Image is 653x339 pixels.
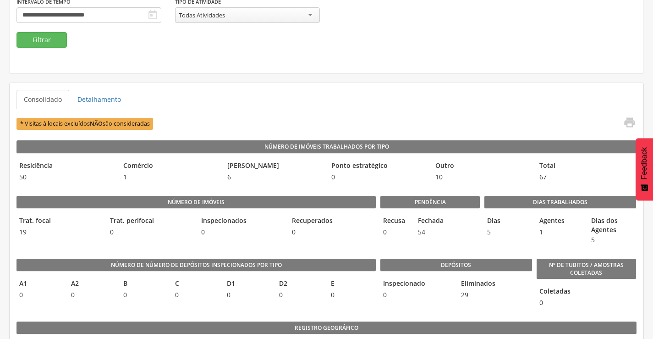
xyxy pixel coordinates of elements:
[329,172,428,182] span: 0
[198,216,285,227] legend: Inspecionados
[121,290,168,300] span: 0
[289,216,375,227] legend: Recuperados
[16,90,69,109] a: Consolidado
[458,290,532,300] span: 29
[68,290,115,300] span: 0
[380,228,411,237] span: 0
[16,196,376,209] legend: Número de imóveis
[623,116,636,129] i: 
[415,216,445,227] legend: Fechada
[225,161,324,172] legend: [PERSON_NAME]
[16,322,637,334] legend: Registro geográfico
[16,259,376,272] legend: Número de Número de Depósitos Inspecionados por Tipo
[458,279,532,289] legend: Eliminados
[415,228,445,237] span: 54
[380,259,532,272] legend: Depósitos
[433,161,532,172] legend: Outro
[484,196,636,209] legend: Dias Trabalhados
[588,235,636,245] span: 5
[121,172,220,182] span: 1
[380,196,480,209] legend: Pendência
[588,216,636,234] legend: Dias dos Agentes
[179,11,225,19] div: Todas Atividades
[537,172,636,182] span: 67
[537,298,542,307] span: 0
[68,279,115,289] legend: A2
[198,228,285,237] span: 0
[107,228,193,237] span: 0
[276,290,324,300] span: 0
[618,116,636,131] a: 
[329,161,428,172] legend: Ponto estratégico
[70,90,128,109] a: Detalhamento
[107,216,193,227] legend: Trat. perifocal
[224,279,271,289] legend: D1
[276,279,324,289] legend: D2
[380,279,454,289] legend: Inspecionado
[121,161,220,172] legend: Comércio
[484,216,532,227] legend: Dias
[16,290,64,300] span: 0
[537,259,636,279] legend: Nº de Tubitos / Amostras coletadas
[537,161,636,172] legend: Total
[16,161,116,172] legend: Residência
[380,216,411,227] legend: Recusa
[121,279,168,289] legend: B
[147,10,158,21] i: 
[537,216,584,227] legend: Agentes
[537,287,542,297] legend: Coletadas
[433,172,532,182] span: 10
[16,140,637,153] legend: Número de Imóveis Trabalhados por Tipo
[640,147,648,179] span: Feedback
[484,228,532,237] span: 5
[172,290,219,300] span: 0
[328,290,375,300] span: 0
[16,279,64,289] legend: A1
[172,279,219,289] legend: C
[636,138,653,200] button: Feedback - Mostrar pesquisa
[328,279,375,289] legend: E
[380,290,454,300] span: 0
[225,172,324,182] span: 6
[16,118,153,129] span: * Visitas à locais excluídos são consideradas
[537,228,584,237] span: 1
[224,290,271,300] span: 0
[289,228,375,237] span: 0
[16,32,67,48] button: Filtrar
[90,120,103,128] b: NÃO
[16,172,116,182] span: 50
[16,228,103,237] span: 19
[16,216,103,227] legend: Trat. focal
